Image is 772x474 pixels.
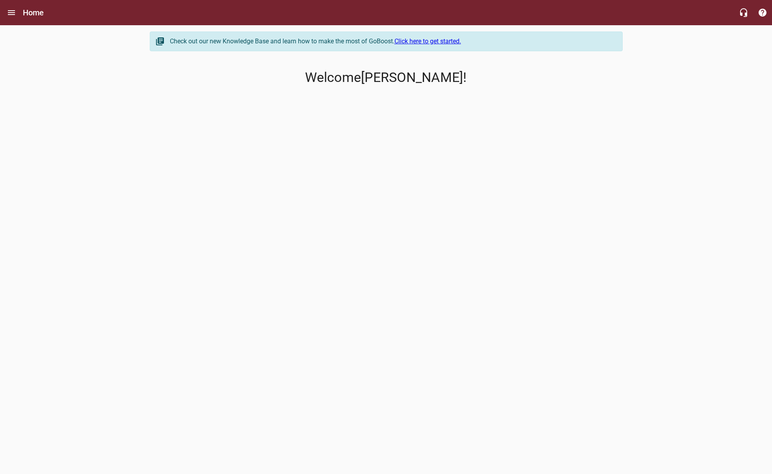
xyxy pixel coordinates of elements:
[394,37,461,45] a: Click here to get started.
[23,6,44,19] h6: Home
[2,3,21,22] button: Open drawer
[734,3,753,22] button: Live Chat
[753,3,772,22] button: Support Portal
[170,37,614,46] div: Check out our new Knowledge Base and learn how to make the most of GoBoost.
[150,70,623,86] p: Welcome [PERSON_NAME] !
